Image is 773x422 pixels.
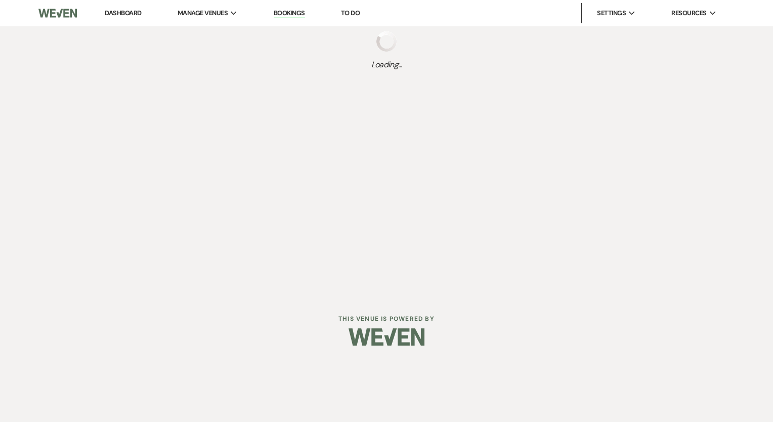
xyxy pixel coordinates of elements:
a: To Do [341,9,360,17]
span: Settings [597,8,626,18]
a: Bookings [274,9,305,18]
img: Weven Logo [38,3,76,24]
span: Loading... [371,59,402,71]
img: loading spinner [376,31,397,52]
img: Weven Logo [349,319,424,355]
span: Resources [671,8,706,18]
span: Manage Venues [178,8,228,18]
a: Dashboard [105,9,141,17]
